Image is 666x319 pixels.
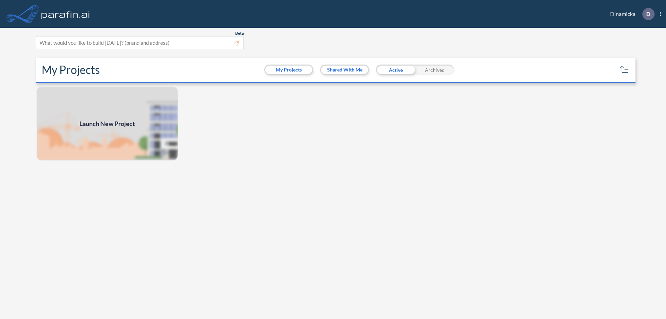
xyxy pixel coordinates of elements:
[265,66,312,74] button: My Projects
[235,31,244,36] span: Beta
[42,63,100,76] h2: My Projects
[600,8,661,20] div: Dinamicka
[40,7,91,21] img: logo
[79,119,135,128] span: Launch New Project
[619,64,630,75] button: sort
[321,66,368,74] button: Shared With Me
[36,86,178,161] a: Launch New Project
[646,11,650,17] p: D
[415,65,454,75] div: Archived
[376,65,415,75] div: Active
[36,86,178,161] img: add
